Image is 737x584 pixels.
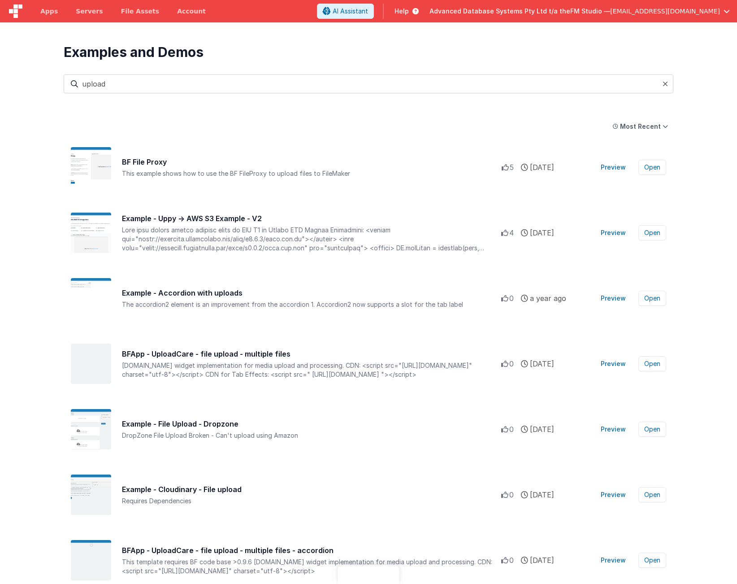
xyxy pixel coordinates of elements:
span: [DATE] [530,555,554,566]
button: Preview [595,357,631,371]
button: Advanced Database Systems Pty Ltd t/a theFM Studio — [EMAIL_ADDRESS][DOMAIN_NAME] [429,7,730,16]
span: AI Assistant [333,7,368,16]
button: Preview [595,160,631,174]
button: Open [638,291,666,306]
button: Preview [595,226,631,240]
div: [DOMAIN_NAME] widget implementation for media upload and processing. CDN: <script src="[URL][DOMA... [122,361,501,379]
div: DropZone File Upload Broken - Can't upload using Amazon [122,431,501,440]
div: Example - File Upload - Dropzone [122,418,501,429]
div: Most Recent [620,122,661,131]
span: Advanced Database Systems Pty Ltd t/a theFM Studio — [429,7,610,16]
div: This template requires BF code base >0.9.6 [DOMAIN_NAME] widget implementation for media upload a... [122,558,501,575]
div: BFApp - UploadCare - file upload - multiple files [122,349,501,359]
span: 0 [509,555,514,566]
button: AI Assistant [317,4,374,19]
input: Search examples and demos [64,74,673,93]
span: Help [395,7,409,16]
span: 5 [510,162,514,173]
div: Examples and Demos [64,44,673,60]
span: [DATE] [530,227,554,238]
button: Open [638,422,666,437]
div: Example - Uppy → AWS S3 Example - V2 [122,213,501,224]
div: Requires Dependencies [122,497,501,506]
span: [DATE] [530,424,554,435]
button: Preview [595,553,631,567]
div: The accordion2 element is an improvement from the accordion 1. Accordion2 now supports a slot for... [122,300,501,309]
span: [DATE] [530,489,554,500]
span: Servers [76,7,103,16]
span: 0 [509,424,514,435]
div: BF File Proxy [122,157,502,167]
div: BFApp - UploadCare - file upload - multiple files - accordion [122,545,501,556]
span: a year ago [530,293,566,304]
span: File Assets [121,7,160,16]
button: Preview [595,422,631,436]
span: 4 [509,227,514,238]
button: Open [638,225,666,240]
div: Example - Accordion with uploads [122,288,501,298]
span: 0 [509,293,514,304]
button: Open [638,160,666,175]
span: [DATE] [530,358,554,369]
button: Open [638,553,666,568]
div: This example shows how to use the BF FileProxy to upload files to FileMaker [122,169,502,178]
button: Preview [595,488,631,502]
span: Apps [40,7,58,16]
button: Most Recent [607,118,673,135]
button: Open [638,356,666,371]
button: Open [638,487,666,502]
span: [EMAIL_ADDRESS][DOMAIN_NAME] [610,7,720,16]
iframe: Marker.io feedback button [338,565,399,584]
div: Example - Cloudinary - File upload [122,484,501,495]
button: Preview [595,291,631,305]
span: [DATE] [530,162,554,173]
div: Lore ipsu dolors ametco adipisc elits do EIU T1 in Utlabo ETD Magnaa Enimadmini: <veniam qui="nos... [122,226,501,253]
span: 0 [509,489,514,500]
span: 0 [509,358,514,369]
